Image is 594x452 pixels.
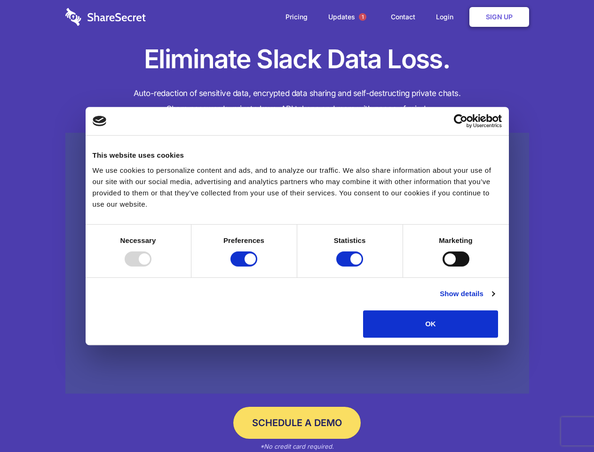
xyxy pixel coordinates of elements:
a: Sign Up [469,7,529,27]
strong: Necessary [120,236,156,244]
h4: Auto-redaction of sensitive data, encrypted data sharing and self-destructing private chats. Shar... [65,86,529,117]
button: OK [363,310,498,338]
div: This website uses cookies [93,150,502,161]
strong: Statistics [334,236,366,244]
a: Pricing [276,2,317,32]
span: 1 [359,13,366,21]
img: logo [93,116,107,126]
em: *No credit card required. [260,443,334,450]
h1: Eliminate Slack Data Loss. [65,42,529,76]
a: Login [427,2,467,32]
a: Schedule a Demo [233,407,361,439]
div: We use cookies to personalize content and ads, and to analyze our traffic. We also share informat... [93,165,502,210]
a: Contact [381,2,425,32]
a: Show details [440,288,494,299]
strong: Marketing [439,236,473,244]
img: logo-wordmark-white-trans-d4663122ce5f474addd5e946df7df03e33cb6a1c49d2221995e7729f52c070b2.svg [65,8,146,26]
a: Usercentrics Cookiebot - opens in a new window [420,114,502,128]
a: Wistia video thumbnail [65,133,529,394]
strong: Preferences [223,236,264,244]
